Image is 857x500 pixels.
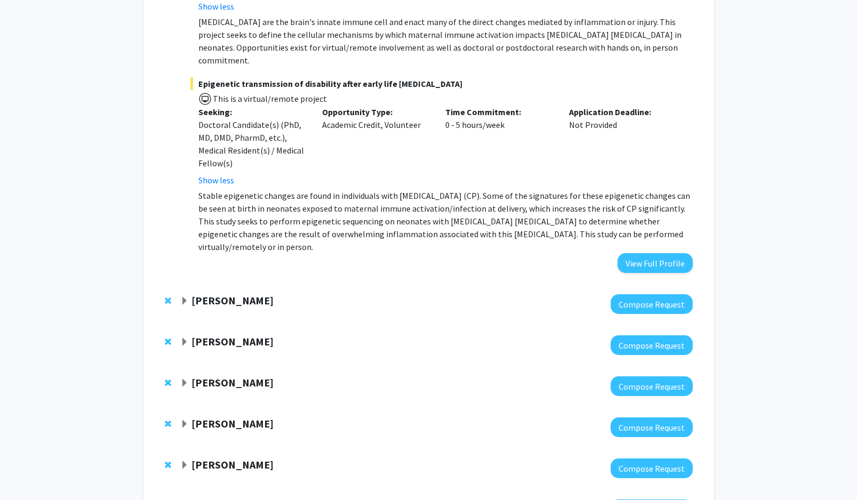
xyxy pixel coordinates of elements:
iframe: Chat [8,452,45,492]
p: Stable epigenetic changes are found in individuals with [MEDICAL_DATA] (CP). Some of the signatur... [198,189,692,253]
div: Academic Credit, Volunteer [314,106,438,187]
button: Compose Request to Aaron Wong [611,458,693,478]
p: Opportunity Type: [322,106,430,118]
span: Epigenetic transmission of disability after early life [MEDICAL_DATA] [190,77,692,90]
strong: [PERSON_NAME] [191,294,274,307]
p: [MEDICAL_DATA] are the brain's innate immune cell and enact many of the direct changes mediated b... [198,15,692,67]
button: Compose Request to Mahdi Alizedah [611,335,693,355]
span: Expand Noa Herz Bookmark [180,420,189,429]
button: View Full Profile [618,253,693,273]
strong: [PERSON_NAME] [191,335,274,348]
p: Time Commitment: [445,106,553,118]
div: Doctoral Candidate(s) (PhD, MD, DMD, PharmD, etc.), Medical Resident(s) / Medical Fellow(s) [198,118,306,170]
span: Expand Aaron Wong Bookmark [180,461,189,470]
div: 0 - 5 hours/week [437,106,561,187]
strong: [PERSON_NAME] [191,458,274,471]
p: Application Deadline: [569,106,677,118]
strong: [PERSON_NAME] [191,376,274,389]
span: Remove Mahdi Alizedah from bookmarks [165,337,171,346]
span: Remove Aaron Wong from bookmarks [165,461,171,469]
span: Remove Hsiangkuo Yuan from bookmarks [165,296,171,305]
button: Show less [198,174,234,187]
div: Not Provided [561,106,685,187]
span: Expand Mahdi Alizedah Bookmark [180,338,189,346]
button: Compose Request to Neera Goyal [611,376,693,396]
strong: [PERSON_NAME] [191,417,274,430]
span: This is a virtual/remote project [212,93,327,104]
span: Remove Noa Herz from bookmarks [165,420,171,428]
span: Expand Neera Goyal Bookmark [180,379,189,388]
span: Expand Hsiangkuo Yuan Bookmark [180,297,189,305]
button: Compose Request to Hsiangkuo Yuan [611,294,693,314]
span: Remove Neera Goyal from bookmarks [165,378,171,387]
p: Seeking: [198,106,306,118]
button: Compose Request to Noa Herz [611,417,693,437]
